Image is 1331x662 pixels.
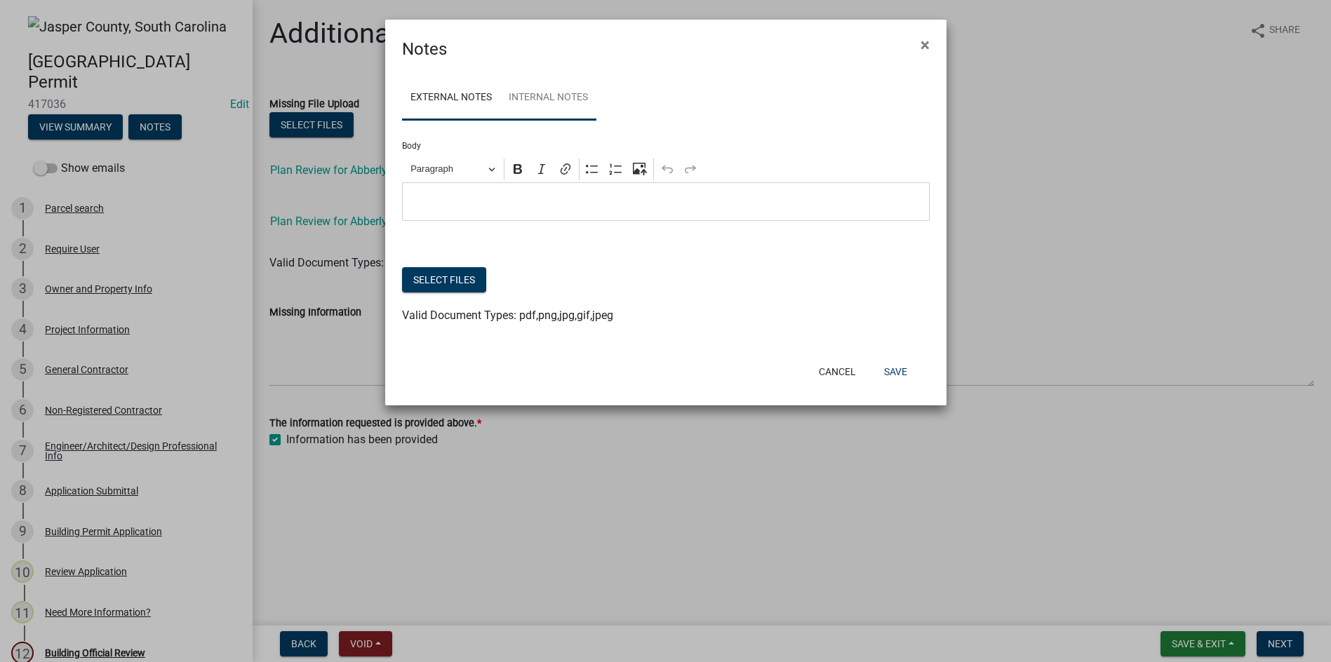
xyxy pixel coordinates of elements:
[402,76,500,121] a: External Notes
[500,76,596,121] a: Internal Notes
[404,158,501,180] button: Paragraph, Heading
[402,267,486,292] button: Select files
[402,156,930,182] div: Editor toolbar
[921,35,930,55] span: ×
[873,359,918,384] button: Save
[402,36,447,62] h4: Notes
[410,161,483,177] span: Paragraph
[909,25,941,65] button: Close
[808,359,867,384] button: Cancel
[402,142,421,150] label: Body
[402,182,930,221] div: Editor editing area: main. Press Alt+0 for help.
[402,309,613,322] span: Valid Document Types: pdf,png,jpg,gif,jpeg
